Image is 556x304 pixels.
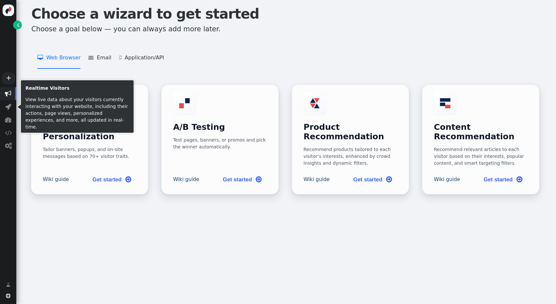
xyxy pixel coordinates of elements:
a: Get started [87,172,137,187]
p: Choose a goal below — you can always add more later. [31,24,548,35]
a: + [3,73,14,84]
span:  [386,175,392,184]
b: Realtime Visitors [25,85,69,91]
span:  [6,281,10,288]
a: Wiki guide [173,176,199,183]
div: Test pages, banners, or promos and pick the winner automatically. [173,137,267,150]
span:  [5,103,11,110]
a: Wiki guide [434,176,460,183]
div: Tailor banners, popups, and on-site messages based on 70+ visitor traits. [43,146,137,160]
a: Wiki guide [303,176,329,183]
img: logo-icon.svg [3,5,14,16]
a: Wiki guide [43,176,69,183]
span:  [125,175,131,184]
li: Web Browser [37,47,80,69]
div: Recommend products tailored to each visitor’s interests, enhanced by crowd insights and dynamic f... [303,146,397,167]
a: Get started [217,172,267,187]
img: articles_recom.svg [440,98,450,109]
span:  [6,294,10,298]
span:  [37,55,46,60]
span:  [5,129,12,136]
li: Email [88,47,111,69]
h3: Product Recommendation [303,123,397,142]
span:  [17,22,20,28]
a: Get started [478,172,528,187]
span:  [88,55,97,60]
h3: A/B Testing [173,123,267,132]
p: View live data about your visitors currently interacting with your website, including their actio... [25,96,129,130]
span:  [5,90,11,97]
span:  [5,143,12,149]
span:  [5,116,11,123]
img: ab.svg [179,98,190,109]
img: products_recom.svg [310,98,320,109]
a: Get started [348,172,397,187]
span:  [119,55,125,60]
span:  [517,175,522,184]
a:  [2,279,15,291]
a:  [13,21,22,29]
span:  [256,175,261,184]
h1: Choose a wizard to get started [31,4,548,24]
div: Recommend relevant articles to each visitor based on their interests, popular content, and smart ... [434,146,528,167]
h3: Content Recommendation [434,123,528,142]
li: Application/API [119,47,164,69]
